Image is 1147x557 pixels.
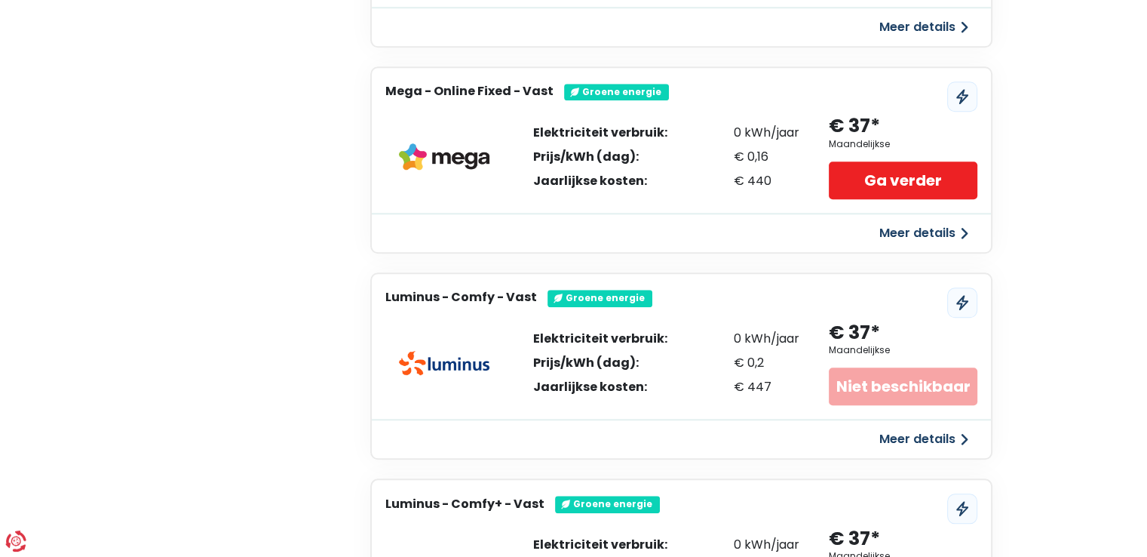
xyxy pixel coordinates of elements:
[533,539,667,551] div: Elektriciteit verbruik:
[829,162,977,199] a: Ga verder
[564,84,669,100] div: Groene energie
[829,368,977,405] div: Niet beschikbaar
[870,220,977,247] button: Meer details
[734,333,799,345] div: 0 kWh/jaar
[870,14,977,41] button: Meer details
[829,527,880,552] div: € 37*
[385,84,554,98] h3: Mega - Online Fixed - Vast
[734,381,799,393] div: € 447
[734,539,799,551] div: 0 kWh/jaar
[734,357,799,369] div: € 0,2
[870,426,977,453] button: Meer details
[533,333,667,345] div: Elektriciteit verbruik:
[829,321,880,346] div: € 37*
[399,143,489,171] img: Mega
[829,345,890,355] div: Maandelijkse
[734,127,799,139] div: 0 kWh/jaar
[547,290,652,306] div: Groene energie
[555,496,660,512] div: Groene energie
[533,127,667,139] div: Elektriciteit verbruik:
[385,497,544,511] h3: Luminus - Comfy+ - Vast
[829,139,890,149] div: Maandelijkse
[533,357,667,369] div: Prijs/kWh (dag):
[533,381,667,393] div: Jaarlijkse kosten:
[399,351,489,375] img: Luminus
[533,151,667,163] div: Prijs/kWh (dag):
[829,114,880,139] div: € 37*
[734,175,799,187] div: € 440
[734,151,799,163] div: € 0,16
[533,175,667,187] div: Jaarlijkse kosten:
[385,290,537,304] h3: Luminus - Comfy - Vast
